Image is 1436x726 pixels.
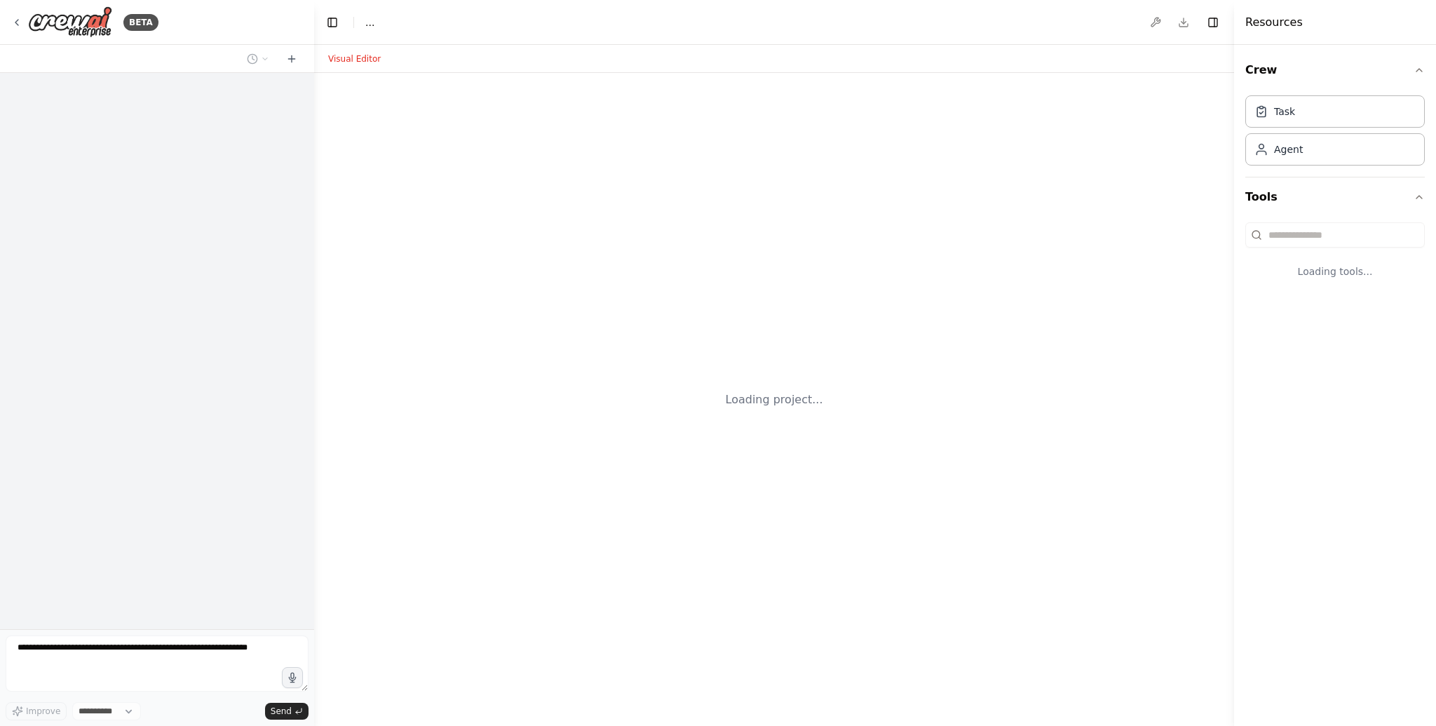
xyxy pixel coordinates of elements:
button: Visual Editor [320,51,389,67]
button: Tools [1245,177,1425,217]
div: Agent [1274,142,1303,156]
div: Crew [1245,90,1425,177]
button: Improve [6,702,67,720]
button: Click to speak your automation idea [282,667,303,688]
div: Tools [1245,217,1425,301]
button: Start a new chat [280,51,303,67]
button: Send [265,703,309,720]
div: Task [1274,105,1295,119]
div: Loading project... [726,391,823,408]
h4: Resources [1245,14,1303,31]
span: ... [365,15,374,29]
span: Improve [26,706,60,717]
button: Switch to previous chat [241,51,275,67]
button: Hide right sidebar [1203,13,1223,32]
nav: breadcrumb [365,15,374,29]
div: BETA [123,14,158,31]
div: Loading tools... [1245,253,1425,290]
button: Hide left sidebar [323,13,342,32]
img: Logo [28,6,112,38]
span: Send [271,706,292,717]
button: Crew [1245,51,1425,90]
